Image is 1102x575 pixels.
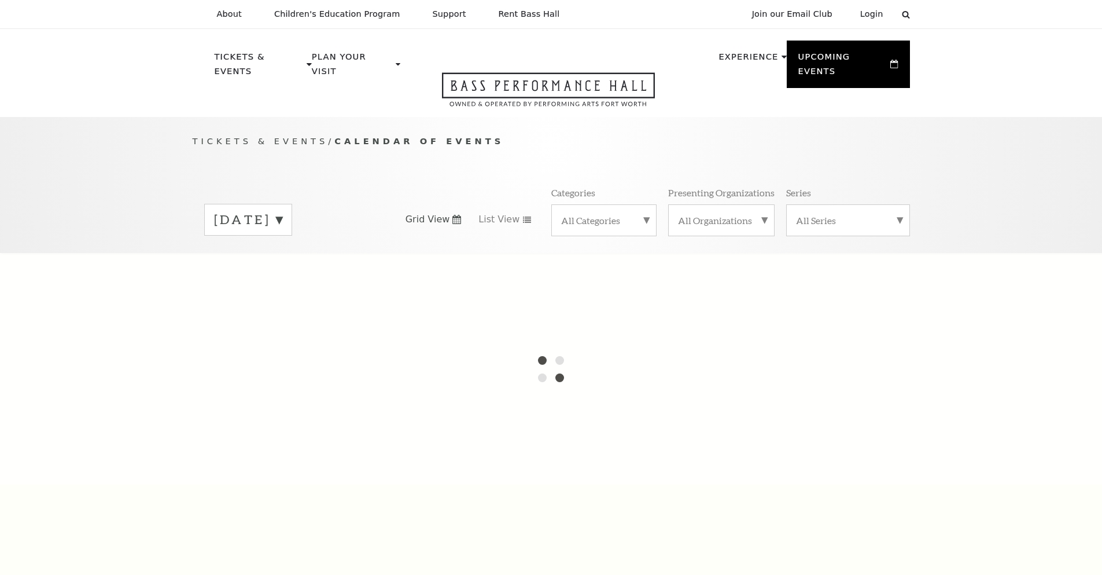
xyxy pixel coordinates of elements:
[551,186,595,199] p: Categories
[433,9,466,19] p: Support
[274,9,400,19] p: Children's Education Program
[334,136,504,146] span: Calendar of Events
[406,213,450,226] span: Grid View
[499,9,560,19] p: Rent Bass Hall
[668,186,775,199] p: Presenting Organizations
[786,186,811,199] p: Series
[796,214,900,226] label: All Series
[718,50,778,71] p: Experience
[561,214,647,226] label: All Categories
[217,9,242,19] p: About
[214,211,282,229] label: [DATE]
[215,50,304,85] p: Tickets & Events
[798,50,888,85] p: Upcoming Events
[678,214,765,226] label: All Organizations
[478,213,519,226] span: List View
[193,134,910,149] p: /
[312,50,393,85] p: Plan Your Visit
[193,136,329,146] span: Tickets & Events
